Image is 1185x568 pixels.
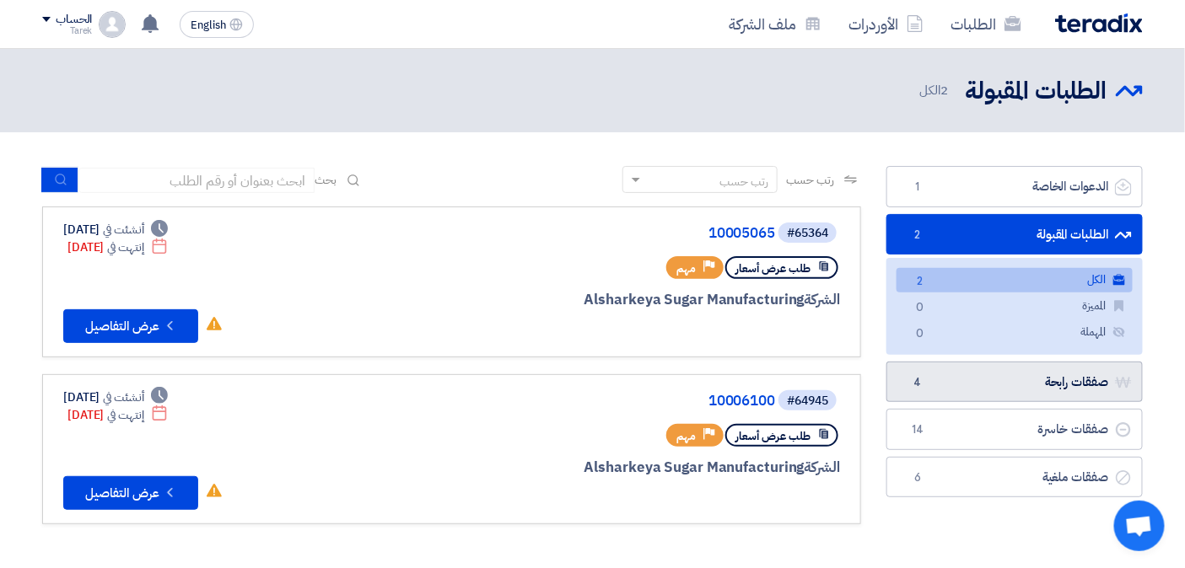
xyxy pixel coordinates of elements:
a: صفقات ملغية6 [886,457,1143,498]
input: ابحث بعنوان أو رقم الطلب [78,168,315,193]
div: [DATE] [67,406,168,424]
div: [DATE] [63,221,168,238]
span: 14 [908,421,928,438]
div: Tarek [42,26,92,35]
span: الشركة [805,457,841,478]
div: [DATE] [63,388,168,406]
span: 2 [940,81,948,99]
a: الكل [897,268,1133,292]
span: طلب عرض أسعار [735,428,811,444]
span: الكل [919,81,951,100]
a: المهملة [897,320,1133,345]
span: الشركة [805,289,841,310]
span: إنتهت في [107,238,143,256]
button: English [180,11,254,38]
a: صفقات رابحة4 [886,362,1143,403]
a: الطلبات [937,4,1035,44]
span: 2 [908,227,928,244]
span: إنتهت في [107,406,143,424]
span: 1 [908,179,928,196]
button: عرض التفاصيل [63,309,198,343]
span: 0 [910,325,930,343]
span: مهم [676,428,696,444]
img: profile_test.png [99,11,126,38]
div: #65364 [787,228,828,239]
div: [DATE] [67,238,168,256]
span: 4 [908,374,928,391]
a: ملف الشركة [715,4,835,44]
span: طلب عرض أسعار [735,260,811,276]
span: 0 [910,299,930,317]
span: مهم [676,260,696,276]
a: 10006100 [438,394,775,409]
img: Teradix logo [1055,13,1143,33]
a: المميزة [897,294,1133,319]
span: 6 [908,469,928,486]
span: بحث [315,171,337,189]
a: صفقات خاسرة14 [886,409,1143,450]
div: Alsharkeya Sugar Manufacturing [434,457,840,479]
h2: الطلبات المقبولة [965,75,1107,108]
a: الأوردرات [835,4,937,44]
span: رتب حسب [786,171,834,189]
span: أنشئت في [103,388,143,406]
div: رتب حسب [719,173,768,190]
div: الحساب [56,13,92,27]
div: #64945 [787,395,828,407]
a: الدعوات الخاصة1 [886,166,1143,207]
div: Alsharkeya Sugar Manufacturing [434,289,840,311]
a: 10005065 [438,226,775,241]
span: English [191,19,226,31]
div: Open chat [1114,501,1165,551]
button: عرض التفاصيل [63,476,198,510]
a: الطلبات المقبولة2 [886,214,1143,255]
span: أنشئت في [103,221,143,238]
span: 2 [910,273,930,291]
